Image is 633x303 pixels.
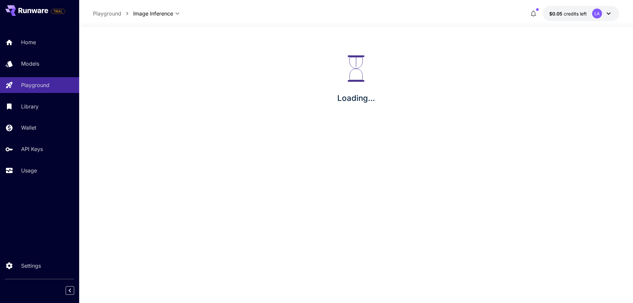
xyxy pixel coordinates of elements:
[564,11,587,16] span: credits left
[21,81,49,89] p: Playground
[543,6,619,21] button: $0.05LA
[592,9,602,18] div: LA
[21,103,39,110] p: Library
[133,10,173,17] span: Image Inference
[549,11,564,16] span: $0.05
[549,10,587,17] div: $0.05
[21,60,39,68] p: Models
[21,145,43,153] p: API Keys
[51,7,65,15] span: Add your payment card to enable full platform functionality.
[51,9,65,14] span: TRIAL
[93,10,133,17] nav: breadcrumb
[71,285,79,296] div: Collapse sidebar
[21,38,36,46] p: Home
[66,286,74,295] button: Collapse sidebar
[337,92,375,104] p: Loading...
[93,10,121,17] a: Playground
[21,167,37,174] p: Usage
[21,262,41,270] p: Settings
[21,124,36,132] p: Wallet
